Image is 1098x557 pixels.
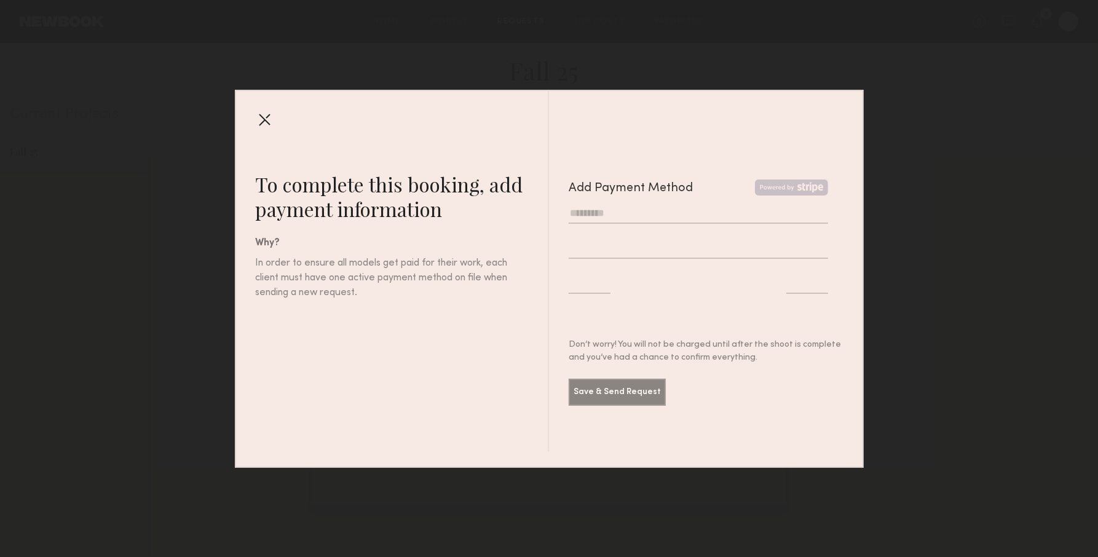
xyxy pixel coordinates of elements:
div: Why? [256,236,548,251]
div: Don’t worry! You will not be charged until after the shoot is complete and you’ve had a chance to... [569,338,843,364]
div: To complete this booking, add payment information [256,172,548,221]
iframe: Secure expiration date input frame [569,277,610,289]
iframe: Secure card number input frame [569,242,828,254]
div: In order to ensure all models get paid for their work, each client must have one active payment m... [256,256,509,300]
iframe: Secure CVC input frame [786,277,828,289]
div: Add Payment Method [569,180,693,198]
